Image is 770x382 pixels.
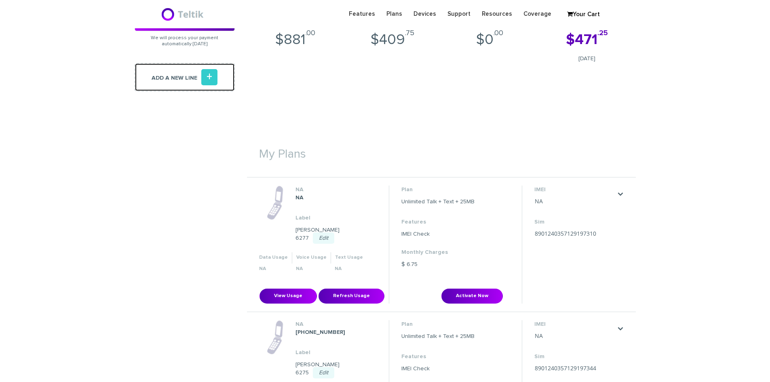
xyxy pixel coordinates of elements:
[405,30,414,37] sup: .75
[401,365,475,373] dd: IMEI Check
[161,6,206,22] img: BriteX
[401,218,475,226] dt: Features
[534,218,615,226] dt: Sim
[295,186,376,194] dt: NA
[617,191,624,197] a: .
[295,361,376,377] dd: [PERSON_NAME] 6275
[538,55,636,63] span: [DATE]
[295,226,376,242] dd: [PERSON_NAME] 6277
[313,367,334,378] a: Edit
[135,31,235,51] p: We will process your payment automatically [DATE]
[534,320,615,328] dt: IMEI
[255,252,292,263] th: Data Usage
[401,248,475,256] dt: Monthly Charges
[534,352,615,361] dt: Sim
[295,195,304,200] strong: NA
[534,186,615,194] dt: IMEI
[306,30,315,37] sup: .00
[135,63,235,91] a: Add a new line+
[401,320,475,328] dt: Plan
[295,329,345,335] strong: [PHONE_NUMBER]
[494,30,503,37] sup: .00
[295,214,376,222] dt: Label
[247,135,636,165] h1: My Plans
[313,232,334,244] a: Edit
[295,348,376,357] dt: Label
[292,252,331,263] th: Voice Usage
[441,289,503,304] button: Activate Now
[292,264,331,274] th: NA
[331,264,367,274] th: NA
[401,352,475,361] dt: Features
[255,264,292,274] th: NA
[295,320,376,328] dt: NA
[597,30,608,37] sup: .25
[442,6,476,22] a: Support
[563,8,603,21] a: Your Cart
[476,6,518,22] a: Resources
[408,6,442,22] a: Devices
[259,289,317,304] button: View Usage
[617,325,624,332] a: .
[267,320,283,355] img: phone
[401,260,475,268] dd: $ 6.75
[381,6,408,22] a: Plans
[201,69,217,85] i: +
[401,332,475,340] dd: Unlimited Talk + Text + 25MB
[401,230,475,238] dd: IMEI Check
[331,252,367,263] th: Text Usage
[518,6,557,22] a: Coverage
[267,186,283,220] img: phone
[343,6,381,22] a: Features
[401,198,475,206] dd: Unlimited Talk + Text + 25MB
[401,186,475,194] dt: Plan
[319,289,384,304] button: Refresh Usage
